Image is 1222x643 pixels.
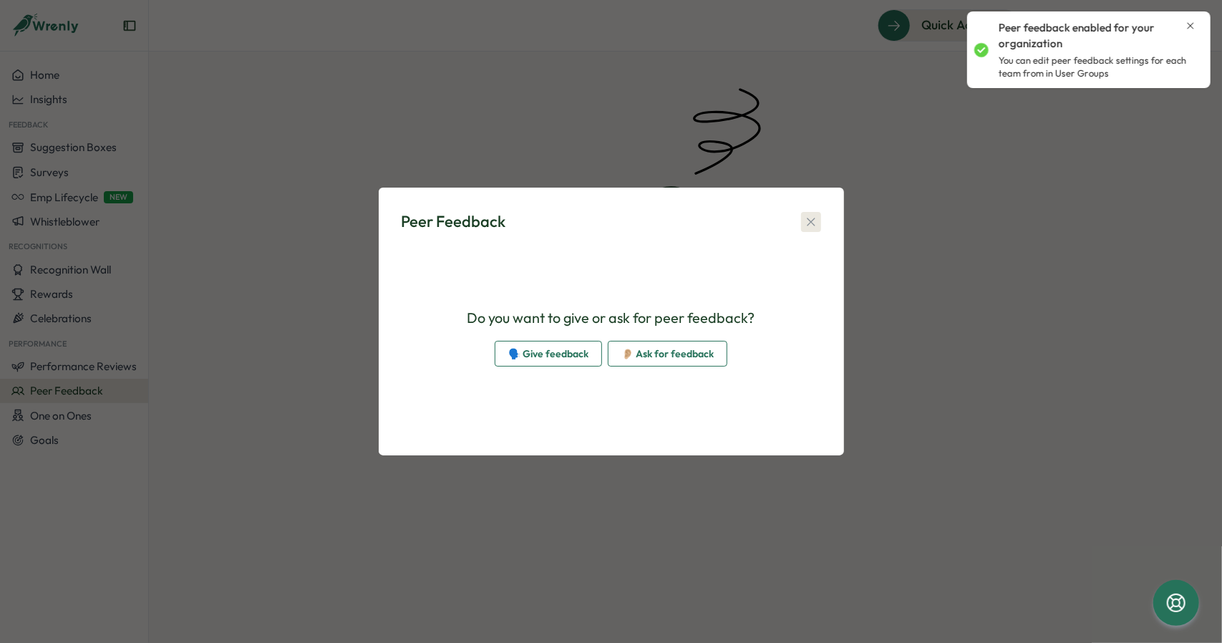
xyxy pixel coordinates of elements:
button: 🗣️ Give feedback [495,341,602,367]
div: Peer Feedback [402,211,506,233]
p: Do you want to give or ask for peer feedback? [467,307,755,329]
span: 🗣️ Give feedback [508,342,588,366]
button: 👂🏼 Ask for feedback [608,341,727,367]
span: 👂🏼 Ask for feedback [621,342,714,366]
p: You can edit peer feedback settings for each team from in User Groups [999,54,1196,79]
p: Peer feedback enabled for your organization [999,20,1179,52]
button: Close notification [1185,20,1196,32]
